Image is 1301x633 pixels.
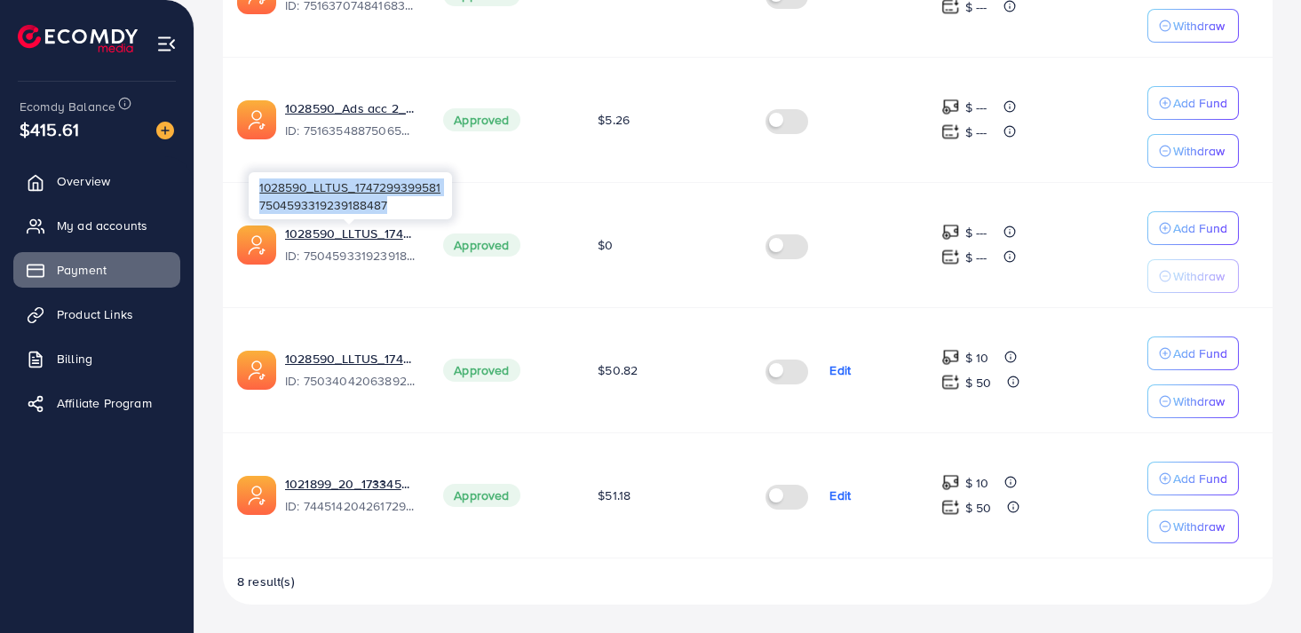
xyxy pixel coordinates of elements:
span: Payment [57,261,107,279]
span: Overview [57,172,110,190]
span: ID: 7516354887506526216 [285,122,415,139]
p: Withdraw [1173,140,1225,162]
a: Product Links [13,297,180,332]
p: $ 50 [965,372,992,393]
span: ID: 7445142042617298945 [285,497,415,515]
span: Product Links [57,305,133,323]
span: My ad accounts [57,217,147,234]
a: Payment [13,252,180,288]
img: ic-ads-acc.e4c84228.svg [237,100,276,139]
div: <span class='underline'>1028590_Ads acc 2_1750038037587</span></br>7516354887506526216 [285,99,415,140]
p: $ 10 [965,472,989,494]
img: top-up amount [941,473,960,492]
span: Approved [443,233,520,257]
img: ic-ads-acc.e4c84228.svg [237,476,276,515]
span: 8 result(s) [237,573,295,590]
span: Approved [443,359,520,382]
img: top-up amount [941,248,960,266]
a: 1028590_LLTUS_1747022572557 [285,350,415,368]
div: <span class='underline'>1021899_20_1733457221833</span></br>7445142042617298945 [285,475,415,516]
button: Add Fund [1147,462,1239,495]
img: image [156,122,174,139]
span: ID: 7504593319239188487 [285,247,415,265]
span: Approved [443,484,520,507]
button: Withdraw [1147,384,1239,418]
button: Withdraw [1147,510,1239,543]
p: $ 50 [965,497,992,518]
a: Overview [13,163,180,199]
span: $5.26 [598,111,630,129]
button: Add Fund [1147,336,1239,370]
img: top-up amount [941,498,960,517]
p: Withdraw [1173,15,1225,36]
button: Add Fund [1147,86,1239,120]
span: Ecomdy Balance [20,98,115,115]
p: Add Fund [1173,92,1227,114]
span: $50.82 [598,361,638,379]
p: Withdraw [1173,516,1225,537]
div: <span class='underline'>1028590_LLTUS_1747022572557</span></br>7503404206389215250 [285,350,415,391]
p: $ --- [965,247,988,268]
span: 1028590_LLTUS_1747299399581 [259,178,440,195]
a: Affiliate Program [13,385,180,421]
p: $ --- [965,222,988,243]
span: Billing [57,350,92,368]
span: Approved [443,108,520,131]
p: Edit [829,485,851,506]
p: Withdraw [1173,265,1225,287]
img: top-up amount [941,373,960,392]
img: top-up amount [941,123,960,141]
a: 1021899_20_1733457221833 [285,475,415,493]
img: top-up amount [941,348,960,367]
img: logo [18,25,138,52]
p: Edit [829,360,851,381]
a: Billing [13,341,180,376]
img: menu [156,34,177,54]
p: $ --- [965,122,988,143]
div: 7504593319239188487 [249,172,452,219]
img: top-up amount [941,223,960,241]
p: Add Fund [1173,343,1227,364]
span: ID: 7503404206389215250 [285,372,415,390]
button: Withdraw [1147,259,1239,293]
p: Withdraw [1173,391,1225,412]
p: $ 10 [965,347,989,368]
button: Withdraw [1147,134,1239,168]
span: $415.61 [20,116,79,142]
button: Withdraw [1147,9,1239,43]
a: 1028590_Ads acc 2_1750038037587 [285,99,415,117]
button: Add Fund [1147,211,1239,245]
iframe: Chat [1226,553,1288,620]
span: $0 [598,236,613,254]
a: My ad accounts [13,208,180,243]
span: $51.18 [598,487,631,504]
img: ic-ads-acc.e4c84228.svg [237,351,276,390]
img: ic-ads-acc.e4c84228.svg [237,226,276,265]
span: Affiliate Program [57,394,152,412]
p: $ --- [965,97,988,118]
p: Add Fund [1173,218,1227,239]
img: top-up amount [941,98,960,116]
p: Add Fund [1173,468,1227,489]
a: 1028590_LLTUS_1747299399581 [285,225,415,242]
